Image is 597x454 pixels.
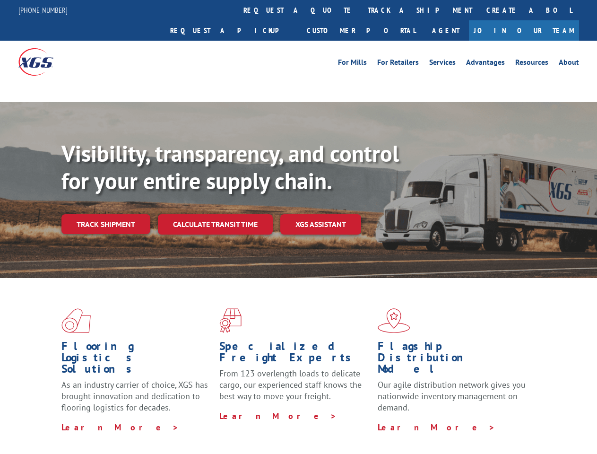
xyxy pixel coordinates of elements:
h1: Flooring Logistics Solutions [61,340,212,379]
a: Resources [515,59,548,69]
a: For Mills [338,59,367,69]
p: From 123 overlength loads to delicate cargo, our experienced staff knows the best way to move you... [219,368,370,410]
img: xgs-icon-flagship-distribution-model-red [378,308,410,333]
a: For Retailers [377,59,419,69]
a: Advantages [466,59,505,69]
a: Learn More > [219,410,337,421]
span: Our agile distribution network gives you nationwide inventory management on demand. [378,379,526,413]
img: xgs-icon-total-supply-chain-intelligence-red [61,308,91,333]
a: Join Our Team [469,20,579,41]
h1: Flagship Distribution Model [378,340,528,379]
a: Services [429,59,456,69]
h1: Specialized Freight Experts [219,340,370,368]
a: Customer Portal [300,20,423,41]
a: Agent [423,20,469,41]
img: xgs-icon-focused-on-flooring-red [219,308,242,333]
a: Learn More > [378,422,495,433]
a: Track shipment [61,214,150,234]
a: [PHONE_NUMBER] [18,5,68,15]
a: About [559,59,579,69]
span: As an industry carrier of choice, XGS has brought innovation and dedication to flooring logistics... [61,379,208,413]
b: Visibility, transparency, and control for your entire supply chain. [61,139,399,195]
a: XGS ASSISTANT [280,214,361,235]
a: Calculate transit time [158,214,273,235]
a: Learn More > [61,422,179,433]
a: Request a pickup [163,20,300,41]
